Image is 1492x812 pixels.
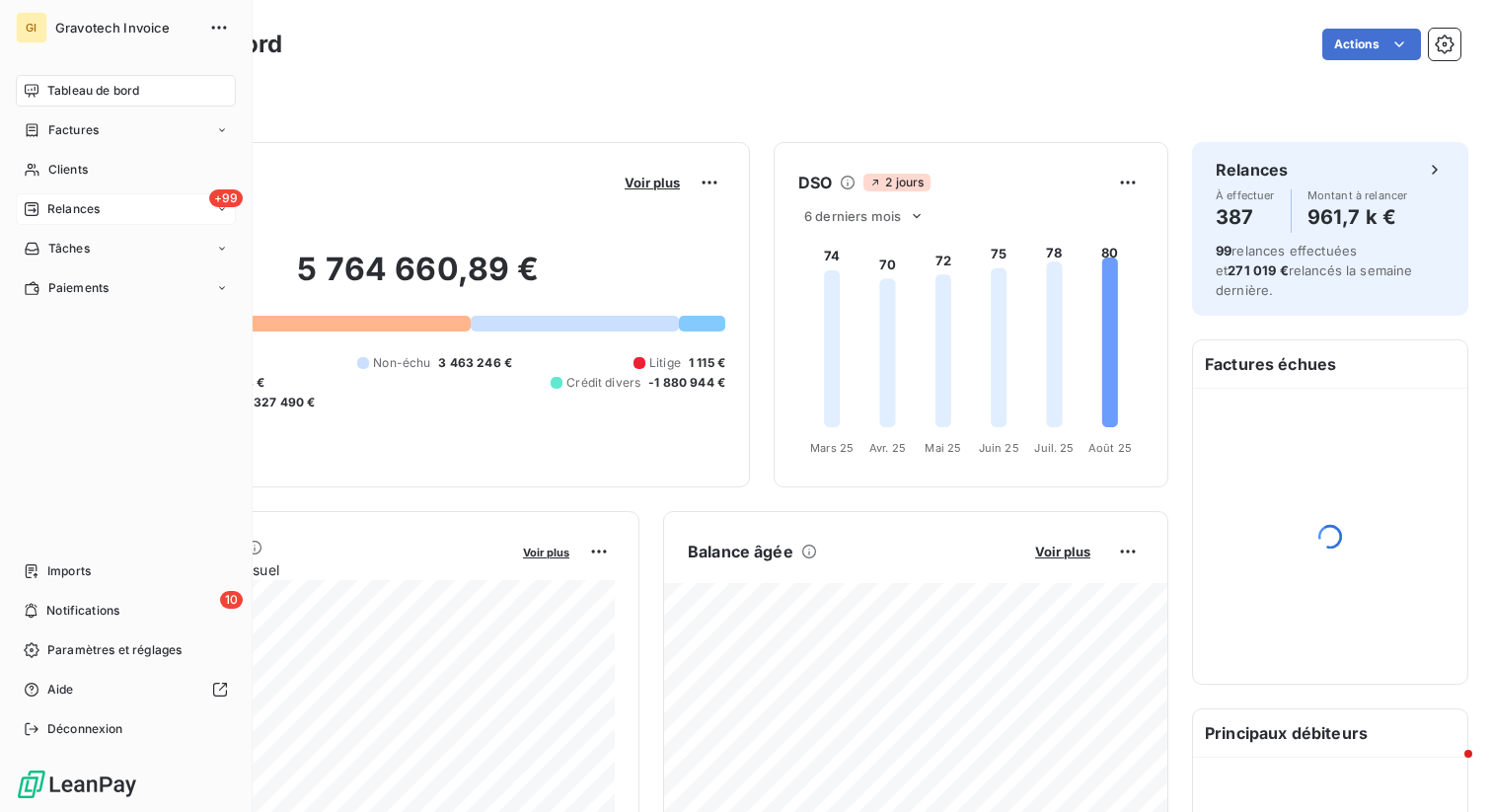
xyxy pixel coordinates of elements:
[648,374,725,392] span: -1 880 944 €
[1228,262,1288,278] span: 271 019 €
[55,20,197,36] span: Gravotech Invoice
[48,240,90,258] span: Tâches
[1216,243,1231,258] span: 99
[112,559,509,580] span: Chiffre d'affaires mensuel
[1193,709,1467,757] h6: Principaux débiteurs
[47,641,182,659] span: Paramètres et réglages
[625,175,680,190] span: Voir plus
[649,354,681,372] span: Litige
[689,354,725,372] span: 1 115 €
[16,12,47,43] div: GI
[47,200,100,218] span: Relances
[810,441,854,455] tspan: Mars 25
[1307,201,1408,233] h4: 961,7 k €
[798,171,832,194] h6: DSO
[373,354,430,372] span: Non-échu
[804,208,901,224] span: 6 derniers mois
[1216,201,1275,233] h4: 387
[979,441,1019,455] tspan: Juin 25
[1216,158,1288,182] h6: Relances
[16,634,236,666] a: Paramètres et réglages
[16,114,236,146] a: Factures
[16,555,236,587] a: Imports
[1216,243,1413,298] span: relances effectuées et relancés la semaine dernière.
[209,189,243,207] span: +99
[1035,544,1090,559] span: Voir plus
[48,121,99,139] span: Factures
[869,441,906,455] tspan: Avr. 25
[16,674,236,705] a: Aide
[48,279,109,297] span: Paiements
[1425,745,1472,792] iframe: Intercom live chat
[220,591,243,609] span: 10
[47,82,139,100] span: Tableau de bord
[47,562,91,580] span: Imports
[16,154,236,185] a: Clients
[16,193,236,225] a: +99Relances
[1029,543,1096,560] button: Voir plus
[566,374,640,392] span: Crédit divers
[112,250,725,309] h2: 5 764 660,89 €
[1322,29,1421,60] button: Actions
[47,681,74,699] span: Aide
[925,441,961,455] tspan: Mai 25
[523,546,569,559] span: Voir plus
[1193,340,1467,388] h6: Factures échues
[16,272,236,304] a: Paiements
[688,540,793,563] h6: Balance âgée
[16,233,236,264] a: Tâches
[48,161,88,179] span: Clients
[863,174,930,191] span: 2 jours
[438,354,512,372] span: 3 463 246 €
[46,602,119,620] span: Notifications
[16,769,138,800] img: Logo LeanPay
[16,75,236,107] a: Tableau de bord
[1216,189,1275,201] span: À effectuer
[517,543,575,560] button: Voir plus
[1034,441,1074,455] tspan: Juil. 25
[619,174,686,191] button: Voir plus
[1307,189,1408,201] span: Montant à relancer
[248,394,316,411] span: -327 490 €
[47,720,123,738] span: Déconnexion
[1088,441,1132,455] tspan: Août 25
